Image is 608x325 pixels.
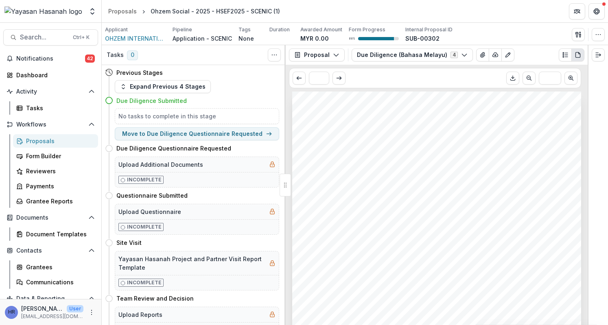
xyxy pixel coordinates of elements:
button: Expand Previous 4 Stages [115,80,211,93]
p: SUB-00302 [405,34,440,43]
span: Search... [20,33,68,41]
button: View Attached Files [476,48,489,61]
span: 42 [85,55,95,63]
span: Nonprofit DBA: [310,186,359,193]
span: 0 [127,50,138,60]
h4: Team Review and Decision [116,294,194,303]
button: Open Contacts [3,244,98,257]
a: Reviewers [13,164,98,178]
h4: Questionnaire Submitted [116,191,188,200]
button: Expand right [592,48,605,61]
h5: No tasks to complete in this stage [118,112,276,120]
a: Document Templates [13,227,98,241]
h4: Previous Stages [116,68,163,77]
button: Scroll to next page [564,72,577,85]
button: Open Documents [3,211,98,224]
div: Form Builder [26,152,92,160]
p: 88 % [349,36,355,41]
p: Incomplete [127,279,162,286]
button: Open Activity [3,85,98,98]
button: Notifications42 [3,52,98,65]
p: Pipeline [173,26,192,33]
img: Yayasan Hasanah logo [4,7,82,16]
div: Ohzem Social - 2025 - HSEF2025 - SCENIC (1) [151,7,280,15]
button: Proposal [289,48,345,61]
button: Open Data & Reporting [3,292,98,305]
p: Incomplete [127,223,162,231]
button: Toggle View Cancelled Tasks [268,48,281,61]
span: Workflows [16,121,85,128]
button: More [87,308,96,317]
p: [PERSON_NAME] [21,304,63,313]
div: Proposals [108,7,137,15]
button: Scroll to next page [332,72,346,85]
button: PDF view [571,48,584,61]
p: Incomplete [127,176,162,183]
p: Application - SCENIC [173,34,232,43]
p: Duration [269,26,290,33]
span: [DATE] [364,194,382,200]
span: Activity [16,88,85,95]
a: Grantees [13,260,98,274]
div: Grantee Reports [26,197,92,205]
button: Move to Due Diligence Questionnaire Requested [115,127,279,140]
div: Dashboard [16,71,92,79]
a: Proposals [13,134,98,148]
h4: Due Diligence Questionnaire Requested [116,144,231,153]
p: [EMAIL_ADDRESS][DOMAIN_NAME] [21,313,83,320]
a: Proposals [105,5,140,17]
button: Edit as form [501,48,514,61]
button: Open Workflows [3,118,98,131]
p: Internal Proposal ID [405,26,453,33]
button: Plaintext view [559,48,572,61]
span: Documents [16,214,85,221]
span: Notifications [16,55,85,62]
div: Reviewers [26,167,92,175]
button: Scroll to previous page [293,72,306,85]
span: Contacts [16,247,85,254]
button: Open entity switcher [87,3,98,20]
p: Form Progress [349,26,385,33]
h4: Due Diligence Submitted [116,96,187,105]
button: Due Diligence (Bahasa Melayu)4 [352,48,473,61]
div: Document Templates [26,230,92,238]
button: Search... [3,29,98,46]
button: Scroll to previous page [523,72,536,85]
p: MYR 0.00 [300,34,329,43]
h5: Upload Reports [118,310,162,319]
span: Submitted Date: [310,194,362,201]
a: Grantee Reports [13,194,98,208]
a: Dashboard [3,68,98,82]
div: Ctrl + K [71,33,91,42]
h5: Upload Questionnaire [118,207,181,216]
div: Grantees [26,263,92,271]
span: Data & Reporting [16,295,85,302]
a: OHZEM INTERNATIONAL [105,34,166,43]
p: Applicant [105,26,128,33]
button: Get Help [588,3,605,20]
p: Tags [238,26,251,33]
div: Tasks [26,104,92,112]
a: Form Builder [13,149,98,163]
span: OHZEM INTERNATIONAL [310,144,427,154]
p: User [67,305,83,312]
div: Payments [26,182,92,190]
button: Download PDF [506,72,519,85]
a: Communications [13,275,98,289]
span: Ohzem Social - 2025 - HSEF2025 - SCENIC (1) [310,169,478,177]
p: None [238,34,254,43]
h3: Tasks [107,52,124,59]
div: Proposals [26,137,92,145]
p: Awarded Amount [300,26,342,33]
h5: Yayasan Hasanah Project and Partner Visit Report Template [118,255,266,272]
h4: Site Visit [116,238,142,247]
div: Hanis Anissa binti Abd Rafar [8,310,15,315]
nav: breadcrumb [105,5,283,17]
a: Payments [13,179,98,193]
h5: Upload Additional Documents [118,160,203,169]
div: Communications [26,278,92,286]
a: Tasks [13,101,98,115]
button: Partners [569,3,585,20]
